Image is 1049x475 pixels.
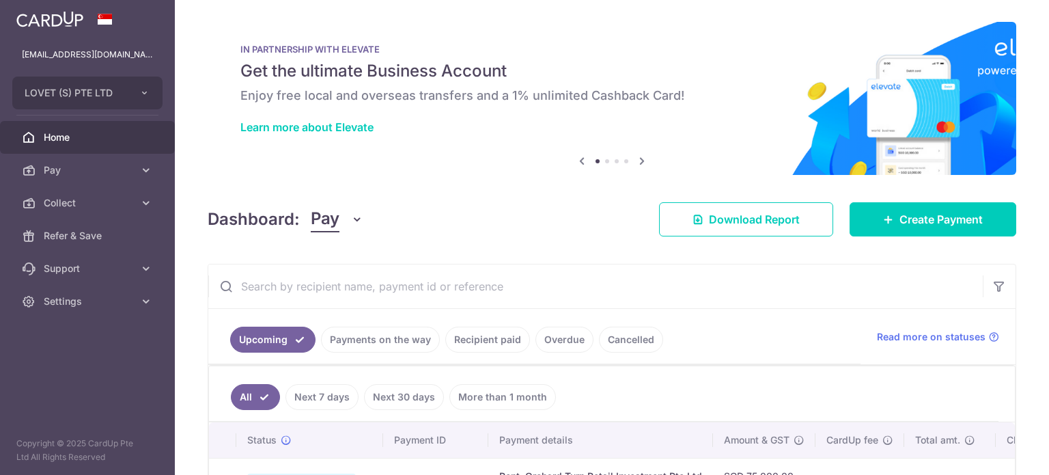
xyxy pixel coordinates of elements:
[44,262,134,275] span: Support
[877,330,985,344] span: Read more on statuses
[445,327,530,353] a: Recipient paid
[659,202,833,236] a: Download Report
[826,433,878,447] span: CardUp fee
[709,211,800,228] span: Download Report
[311,206,363,232] button: Pay
[208,264,983,308] input: Search by recipient name, payment id or reference
[724,433,789,447] span: Amount & GST
[22,48,153,62] p: [EMAIL_ADDRESS][DOMAIN_NAME]
[12,77,163,109] button: LOVET (S) PTE LTD
[44,229,134,243] span: Refer & Save
[488,422,713,458] th: Payment details
[383,422,488,458] th: Payment ID
[285,384,359,410] a: Next 7 days
[599,327,663,353] a: Cancelled
[208,207,300,232] h4: Dashboard:
[899,211,983,228] span: Create Payment
[44,295,134,308] span: Settings
[915,433,960,447] span: Total amt.
[877,330,999,344] a: Read more on statuses
[311,206,339,232] span: Pay
[230,327,316,353] a: Upcoming
[449,384,556,410] a: More than 1 month
[240,87,983,104] h6: Enjoy free local and overseas transfers and a 1% unlimited Cashback Card!
[44,163,134,177] span: Pay
[240,44,983,55] p: IN PARTNERSHIP WITH ELEVATE
[208,22,1016,175] img: Renovation banner
[240,120,374,134] a: Learn more about Elevate
[231,384,280,410] a: All
[247,433,277,447] span: Status
[850,202,1016,236] a: Create Payment
[16,11,83,27] img: CardUp
[321,327,440,353] a: Payments on the way
[44,196,134,210] span: Collect
[44,131,134,144] span: Home
[240,60,983,82] h5: Get the ultimate Business Account
[364,384,444,410] a: Next 30 days
[25,86,126,100] span: LOVET (S) PTE LTD
[535,327,593,353] a: Overdue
